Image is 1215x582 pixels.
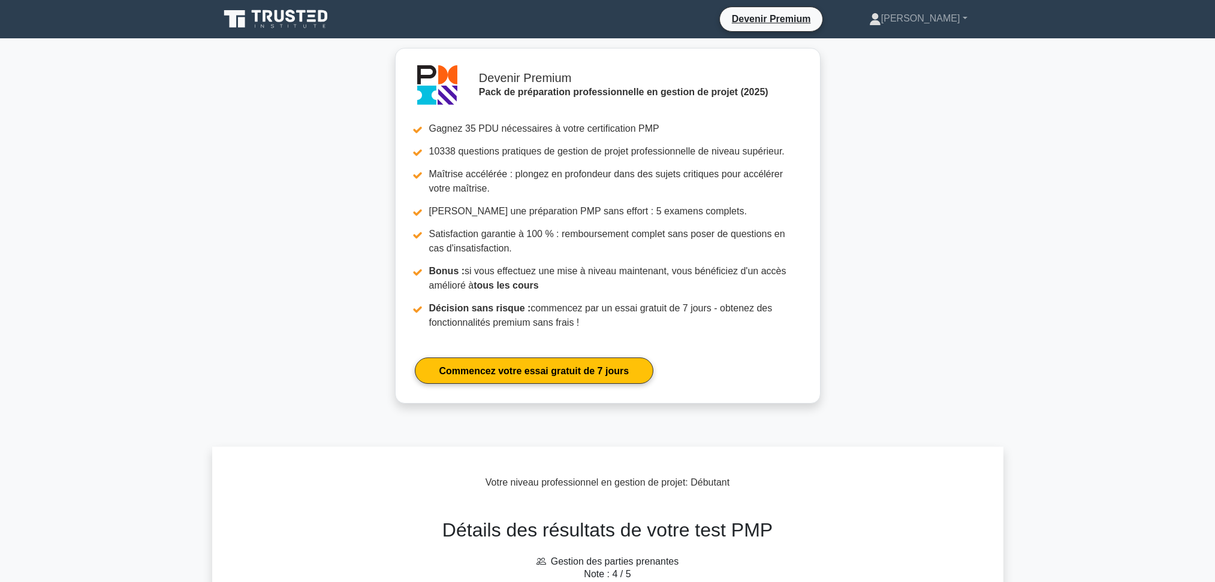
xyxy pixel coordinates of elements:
[725,11,818,26] a: Devenir Premium
[732,14,811,24] font: Devenir Premium
[840,7,996,31] a: [PERSON_NAME]
[442,519,773,541] font: Détails des résultats de votre test PMP
[551,556,679,566] font: Gestion des parties prenantes
[486,477,686,487] font: Votre niveau professionnel en gestion de projet
[584,569,631,579] font: Note : 4 / 5
[685,477,729,487] font: : Débutant
[881,13,960,23] font: [PERSON_NAME]
[415,357,654,383] a: Commencez votre essai gratuit de 7 jours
